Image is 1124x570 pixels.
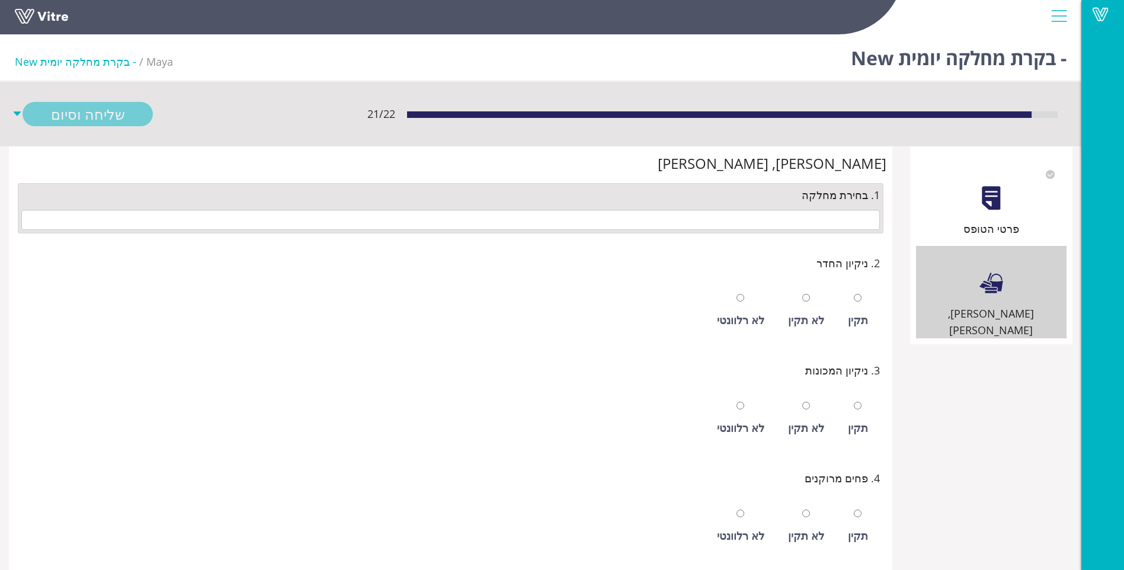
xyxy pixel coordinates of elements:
[12,102,23,126] span: caret-down
[788,312,824,328] div: לא תקין
[802,187,880,203] span: 1. בחירת מחלקה
[717,420,764,436] div: לא רלוונטי
[15,152,886,175] div: [PERSON_NAME], [PERSON_NAME]
[848,420,868,436] div: תקין
[916,305,1067,339] div: [PERSON_NAME], [PERSON_NAME]
[367,105,395,122] span: 21 / 22
[916,220,1067,237] div: פרטי הטופס
[848,527,868,544] div: תקין
[805,470,880,486] span: 4. פחים מרוקנים
[146,55,173,69] span: 246
[788,420,824,436] div: לא תקין
[788,527,824,544] div: לא תקין
[848,312,868,328] div: תקין
[717,312,764,328] div: לא רלוונטי
[15,53,146,70] li: - בקרת מחלקה יומית New
[851,30,1067,80] h1: - בקרת מחלקה יומית New
[717,527,764,544] div: לא רלוונטי
[816,255,880,271] span: 2. ניקיון החדר
[805,362,880,379] span: 3. ניקיון המכונות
